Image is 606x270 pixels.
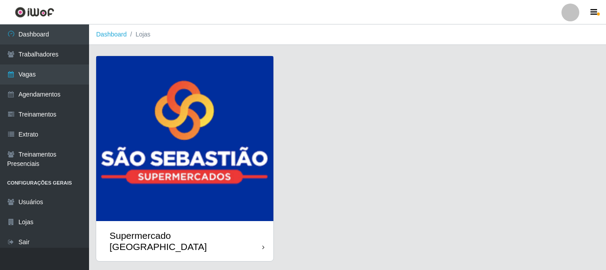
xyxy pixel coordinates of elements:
a: Dashboard [96,31,127,38]
li: Lojas [127,30,150,39]
nav: breadcrumb [89,24,606,45]
a: Supermercado [GEOGRAPHIC_DATA] [96,56,273,261]
img: CoreUI Logo [15,7,54,18]
div: Supermercado [GEOGRAPHIC_DATA] [110,230,262,252]
img: cardImg [96,56,273,221]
